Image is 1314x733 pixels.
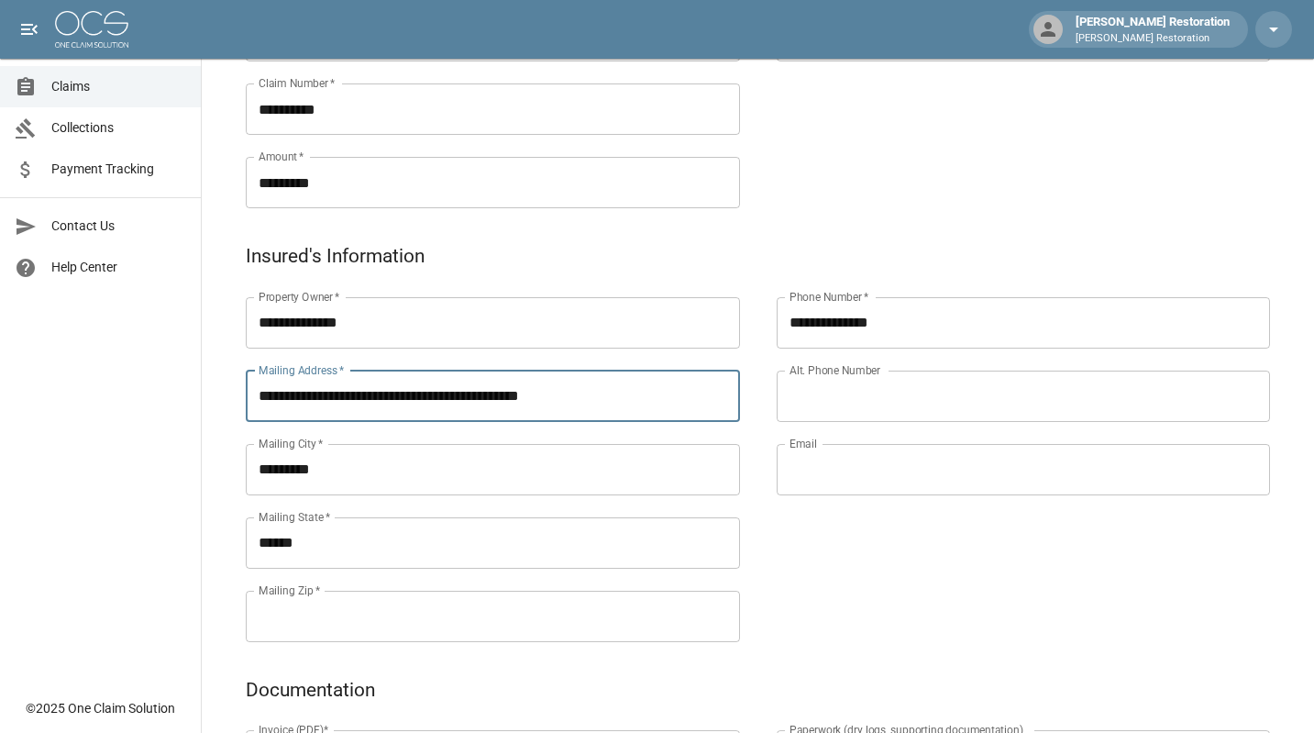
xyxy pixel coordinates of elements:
span: Help Center [51,258,186,277]
label: Mailing Address [259,362,344,378]
label: Alt. Phone Number [790,362,880,378]
img: ocs-logo-white-transparent.png [55,11,128,48]
label: Property Owner [259,289,340,305]
label: Email [790,436,817,451]
div: [PERSON_NAME] Restoration [1068,13,1237,46]
p: [PERSON_NAME] Restoration [1076,31,1230,47]
span: Contact Us [51,217,186,236]
label: Mailing State [259,509,330,525]
span: Claims [51,77,186,96]
div: © 2025 One Claim Solution [26,699,175,717]
label: Phone Number [790,289,868,305]
label: Amount [259,149,304,164]
label: Mailing City [259,436,324,451]
label: Claim Number [259,75,335,91]
span: Collections [51,118,186,138]
label: Mailing Zip [259,583,321,598]
span: Payment Tracking [51,160,186,179]
button: open drawer [11,11,48,48]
